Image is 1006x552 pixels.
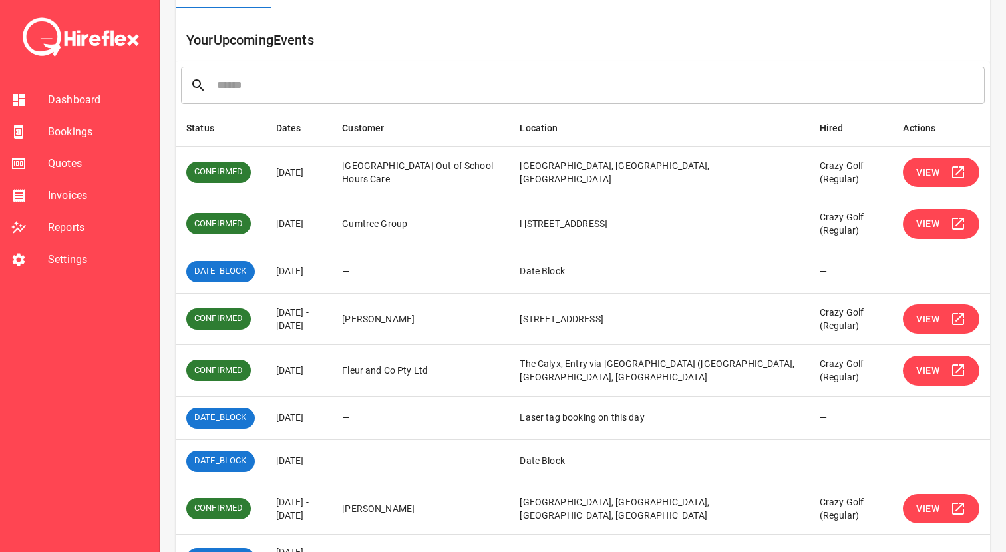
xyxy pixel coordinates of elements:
th: Dates [265,109,332,147]
td: [DATE] [265,345,332,397]
th: Hired [809,109,893,147]
span: CONFIRMED [186,502,251,515]
span: DATE_BLOCK [186,455,255,467]
span: Settings [48,252,148,268]
td: [DATE] [265,439,332,483]
td: [PERSON_NAME] [331,293,509,345]
td: Date Block [509,250,808,293]
span: View [916,216,939,232]
td: Crazy Golf (Regular) [809,198,893,250]
td: [DATE] [265,250,332,293]
td: — [809,250,893,293]
span: View [916,362,939,379]
td: Fleur and Co Pty Ltd [331,345,509,397]
td: [DATE] [265,396,332,439]
td: — [331,250,509,293]
span: Dashboard [48,92,148,108]
td: Crazy Golf (Regular) [809,345,893,397]
span: Invoices [48,188,148,204]
span: Reports [48,220,148,236]
span: View [916,164,939,181]
td: Laser tag booking on this day [509,396,808,439]
td: l [STREET_ADDRESS] [509,198,808,250]
td: Gumtree Group [331,198,509,250]
th: Customer [331,109,509,147]
button: View [903,356,979,386]
td: Crazy Golf (Regular) [809,483,893,535]
td: Crazy Golf (Regular) [809,293,893,345]
td: [GEOGRAPHIC_DATA], [GEOGRAPHIC_DATA], [GEOGRAPHIC_DATA], [GEOGRAPHIC_DATA] [509,483,808,535]
td: The Calyx, Entry via [GEOGRAPHIC_DATA] ([GEOGRAPHIC_DATA], [GEOGRAPHIC_DATA], [GEOGRAPHIC_DATA] [509,345,808,397]
td: [DATE] - [DATE] [265,483,332,535]
td: [GEOGRAPHIC_DATA], [GEOGRAPHIC_DATA], [GEOGRAPHIC_DATA] [509,146,808,198]
h6: Your Upcoming Events [186,29,990,51]
span: Quotes [48,156,148,172]
td: — [331,439,509,483]
td: [DATE] [265,146,332,198]
td: [STREET_ADDRESS] [509,293,808,345]
button: View [903,158,979,188]
th: Actions [892,109,990,147]
button: View [903,209,979,239]
button: View [903,494,979,524]
span: CONFIRMED [186,364,251,377]
td: — [331,396,509,439]
td: — [809,439,893,483]
td: [DATE] [265,198,332,250]
td: [GEOGRAPHIC_DATA] Out of School Hours Care [331,146,509,198]
span: Bookings [48,124,148,140]
span: View [916,311,939,328]
span: CONFIRMED [186,218,251,230]
td: — [809,396,893,439]
span: CONFIRMED [186,312,251,325]
span: DATE_BLOCK [186,412,255,424]
td: [PERSON_NAME] [331,483,509,535]
span: DATE_BLOCK [186,265,255,278]
td: [DATE] - [DATE] [265,293,332,345]
td: Date Block [509,439,808,483]
td: Crazy Golf (Regular) [809,146,893,198]
span: CONFIRMED [186,166,251,178]
span: View [916,501,939,517]
button: View [903,304,979,334]
th: Location [509,109,808,147]
th: Status [176,109,265,147]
